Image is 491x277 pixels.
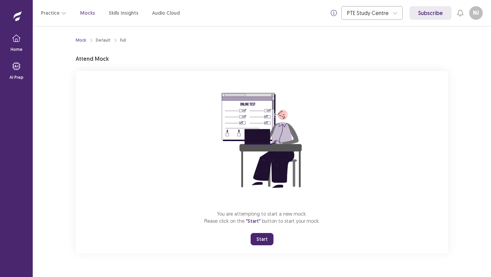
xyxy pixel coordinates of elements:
div: PTE Study Centre [347,6,389,19]
a: Mocks [80,10,95,17]
a: Subscribe [410,6,451,20]
p: Attend Mock [76,55,109,63]
p: AI Prep [10,74,24,81]
button: NJ [469,6,483,20]
nav: breadcrumb [76,37,126,43]
a: Audio Cloud [152,10,180,17]
button: info [328,7,340,19]
button: Start [251,233,273,245]
button: Practice [41,7,66,19]
a: Mock [76,37,86,43]
p: Home [11,46,23,53]
p: You are attempting to start a new mock. Please click on the button to start your mock. [204,210,320,225]
a: Skills Insights [109,10,138,17]
span: "Start" [246,218,261,224]
div: Full [120,37,126,43]
img: attend-mock [200,79,323,202]
div: Default [96,37,110,43]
